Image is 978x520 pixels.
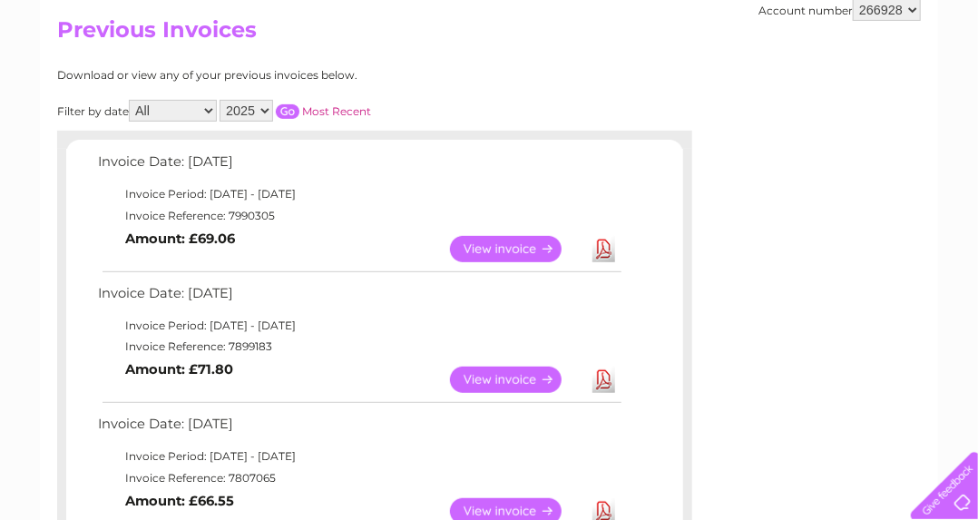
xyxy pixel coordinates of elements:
[93,336,624,358] td: Invoice Reference: 7899183
[93,205,624,227] td: Invoice Reference: 7990305
[93,467,624,489] td: Invoice Reference: 7807065
[125,361,233,378] b: Amount: £71.80
[93,315,624,337] td: Invoice Period: [DATE] - [DATE]
[450,236,583,262] a: View
[857,77,902,91] a: Contact
[93,281,624,315] td: Invoice Date: [DATE]
[450,367,583,393] a: View
[93,150,624,183] td: Invoice Date: [DATE]
[57,17,921,52] h2: Previous Invoices
[918,77,961,91] a: Log out
[57,100,533,122] div: Filter by date
[34,47,127,103] img: logo.png
[592,236,615,262] a: Download
[93,446,624,467] td: Invoice Period: [DATE] - [DATE]
[62,10,919,88] div: Clear Business is a trading name of Verastar Limited (registered in [GEOGRAPHIC_DATA] No. 3667643...
[704,77,744,91] a: Energy
[125,231,235,247] b: Amount: £69.06
[93,412,624,446] td: Invoice Date: [DATE]
[93,183,624,205] td: Invoice Period: [DATE] - [DATE]
[57,69,533,82] div: Download or view any of your previous invoices below.
[659,77,693,91] a: Water
[755,77,809,91] a: Telecoms
[820,77,846,91] a: Blog
[592,367,615,393] a: Download
[636,9,761,32] a: 0333 014 3131
[125,493,234,509] b: Amount: £66.55
[302,104,371,118] a: Most Recent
